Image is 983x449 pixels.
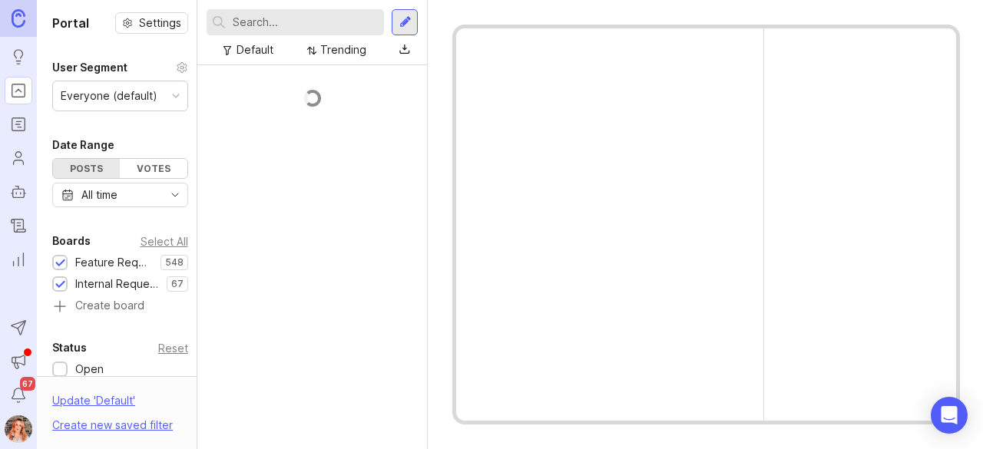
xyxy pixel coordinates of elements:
a: Create board [52,300,188,314]
a: Reporting [5,246,32,273]
a: Changelog [5,212,32,239]
div: Posts [53,159,120,178]
p: 67 [171,278,184,290]
a: Roadmaps [5,111,32,138]
button: Announcements [5,348,32,375]
svg: toggle icon [163,189,187,201]
div: Date Range [52,136,114,154]
button: Send to Autopilot [5,314,32,342]
button: Notifications [5,381,32,409]
span: 67 [20,377,35,391]
span: Settings [139,15,181,31]
div: Everyone (default) [61,87,157,104]
div: Feature Requests [75,254,153,271]
a: Portal [5,77,32,104]
div: All time [81,187,117,203]
div: Create new saved filter [52,417,173,434]
button: Settings [115,12,188,34]
h1: Portal [52,14,89,32]
input: Search... [233,14,378,31]
div: Boards [52,232,91,250]
div: Select All [141,237,188,246]
div: Default [237,41,273,58]
div: Reset [158,344,188,352]
div: Update ' Default ' [52,392,135,417]
button: Bronwen W [5,415,32,443]
div: Votes [120,159,187,178]
div: User Segment [52,58,127,77]
div: Status [52,338,87,357]
img: Canny Home [12,9,25,27]
a: Ideas [5,43,32,71]
p: 548 [165,256,184,269]
a: Autopilot [5,178,32,206]
div: Open [75,361,104,378]
a: Users [5,144,32,172]
div: Internal Requests [75,276,159,292]
div: Trending [320,41,366,58]
div: Open Intercom Messenger [931,397,968,434]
